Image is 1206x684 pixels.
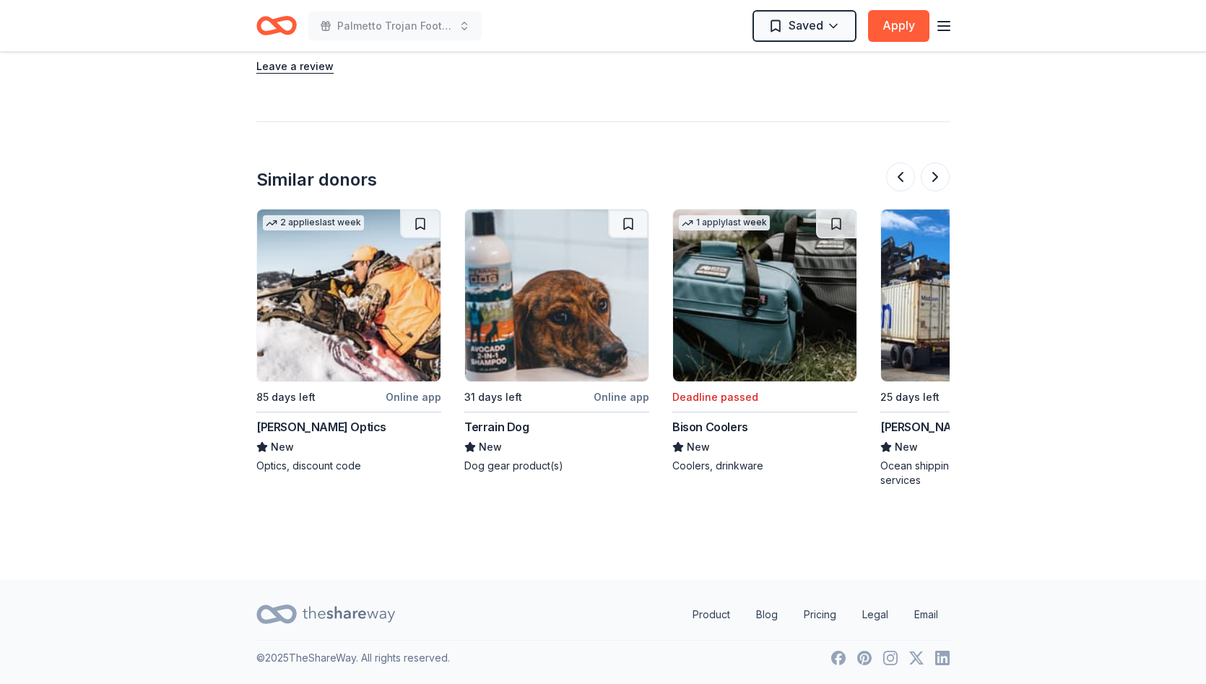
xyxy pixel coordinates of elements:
[880,459,1065,488] div: Ocean shipping, truck, rail or logistics services
[256,418,386,436] div: [PERSON_NAME] Optics
[672,418,748,436] div: Bison Coolers
[464,418,529,436] div: Terrain Dog
[256,649,450,667] p: © 2025 TheShareWay. All rights reserved.
[880,209,1065,488] a: Image for Matson25 days leftOnline app[PERSON_NAME]NewOcean shipping, truck, rail or logistics se...
[881,209,1064,381] img: Image for Matson
[263,215,364,230] div: 2 applies last week
[868,10,929,42] button: Apply
[687,438,710,456] span: New
[792,600,848,629] a: Pricing
[903,600,950,629] a: Email
[465,209,648,381] img: Image for Terrain Dog
[672,459,857,473] div: Coolers, drinkware
[256,209,441,473] a: Image for Burris Optics2 applieslast week85 days leftOnline app[PERSON_NAME] OpticsNewOptics, dis...
[271,438,294,456] span: New
[256,459,441,473] div: Optics, discount code
[257,209,441,381] img: Image for Burris Optics
[679,215,770,230] div: 1 apply last week
[673,209,856,381] img: Image for Bison Coolers
[256,9,297,43] a: Home
[479,438,502,456] span: New
[464,209,649,473] a: Image for Terrain Dog31 days leftOnline appTerrain DogNewDog gear product(s)
[880,418,972,436] div: [PERSON_NAME]
[752,10,856,42] button: Saved
[594,388,649,406] div: Online app
[880,389,940,406] div: 25 days left
[895,438,918,456] span: New
[672,389,758,406] div: Deadline passed
[681,600,950,629] nav: quick links
[386,388,441,406] div: Online app
[256,389,316,406] div: 85 days left
[464,459,649,473] div: Dog gear product(s)
[308,12,482,40] button: Palmetto Trojan Football and Cheer
[672,209,857,473] a: Image for Bison Coolers1 applylast weekDeadline passedBison CoolersNewCoolers, drinkware
[256,58,334,75] button: Leave a review
[851,600,900,629] a: Legal
[789,16,823,35] span: Saved
[256,168,377,191] div: Similar donors
[464,389,522,406] div: 31 days left
[337,17,453,35] span: Palmetto Trojan Football and Cheer
[745,600,789,629] a: Blog
[681,600,742,629] a: Product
